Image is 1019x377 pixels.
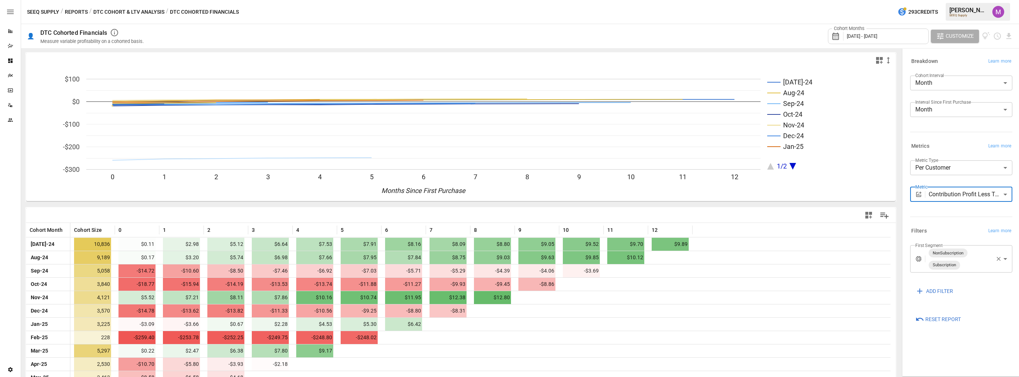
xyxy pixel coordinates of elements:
[207,264,244,277] span: -$8.50
[74,251,111,264] span: 9,189
[988,227,1011,235] span: Learn more
[163,278,200,291] span: -$15.94
[118,264,156,277] span: -$14.72
[341,331,378,344] span: -$248.02
[915,242,943,248] label: First Segment
[915,157,938,163] label: Metric Type
[422,173,425,181] text: 6
[385,318,422,331] span: $6.42
[296,251,333,264] span: $7.66
[518,264,555,277] span: -$4.06
[982,30,990,43] button: View documentation
[118,251,156,264] span: $0.17
[910,76,1012,90] div: Month
[341,264,378,277] span: -$7.03
[30,226,63,234] span: Cohort Month
[207,318,244,331] span: $0.67
[385,226,388,234] span: 6
[607,226,613,234] span: 11
[783,121,804,129] text: Nov-24
[40,39,144,44] div: Measure variable profitability on a cohorted basis.
[988,143,1011,150] span: Learn more
[30,331,49,344] span: Feb-25
[518,251,555,264] span: $9.63
[296,238,333,251] span: $7.53
[518,278,555,291] span: -$8.86
[118,278,156,291] span: -$18.77
[207,291,244,304] span: $8.11
[474,278,511,291] span: -$9.45
[65,7,88,17] button: Reports
[118,318,156,331] span: -$3.09
[163,238,200,251] span: $2.98
[207,226,210,234] span: 2
[252,358,289,371] span: -$2.18
[430,278,467,291] span: -$9.93
[163,304,200,317] span: -$13.62
[988,58,1011,65] span: Learn more
[430,304,467,317] span: -$8.31
[931,30,979,43] button: Customize
[908,7,938,17] span: 293 Credits
[926,287,953,296] span: ADD FILTER
[61,7,63,17] div: /
[63,120,80,128] text: -$100
[607,238,644,251] span: $9.70
[163,318,200,331] span: -$3.66
[385,238,422,251] span: $8.16
[385,304,422,317] span: -$8.80
[74,238,111,251] span: 10,836
[252,344,289,357] span: $7.80
[525,173,529,181] text: 8
[252,291,289,304] span: $7.86
[783,143,803,150] text: Jan-25
[93,7,164,17] button: DTC Cohort & LTV Analysis
[118,291,156,304] span: $5.52
[341,318,378,331] span: $5.30
[474,264,511,277] span: -$4.39
[911,227,927,235] h6: Filters
[341,291,378,304] span: $10.74
[74,304,111,317] span: 3,570
[296,304,333,317] span: -$10.56
[652,238,689,251] span: $9.89
[518,238,555,251] span: $9.05
[27,33,34,40] div: 👤
[946,31,974,41] span: Customize
[563,238,600,251] span: $9.52
[214,173,218,181] text: 2
[207,344,244,357] span: $6.38
[118,331,156,344] span: -$259.40
[207,304,244,317] span: -$13.82
[118,344,156,357] span: $0.22
[777,162,787,170] text: 1/2
[385,251,422,264] span: $7.84
[783,110,802,118] text: Oct-24
[783,132,804,140] text: Dec-24
[474,226,477,234] span: 8
[930,249,966,257] span: NonSubscription
[430,226,432,234] span: 7
[474,291,511,304] span: $12.80
[74,344,111,357] span: 5,297
[296,226,299,234] span: 4
[381,187,466,194] text: Months Since First Purchase
[166,7,168,17] div: /
[26,68,891,201] div: A chart.
[607,251,644,264] span: $10.12
[207,331,244,344] span: -$252.25
[925,315,961,324] span: Reset Report
[252,331,289,344] span: -$249.75
[296,318,333,331] span: $4.53
[911,142,929,150] h6: Metrics
[370,173,374,181] text: 5
[563,251,600,264] span: $9.85
[895,5,941,19] button: 293Credits
[911,57,938,66] h6: Breakdown
[252,318,289,331] span: $2.28
[74,358,111,371] span: 2,530
[207,251,244,264] span: $5.74
[783,78,812,86] text: [DATE]-24
[783,100,804,107] text: Sep-24
[207,358,244,371] span: -$3.93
